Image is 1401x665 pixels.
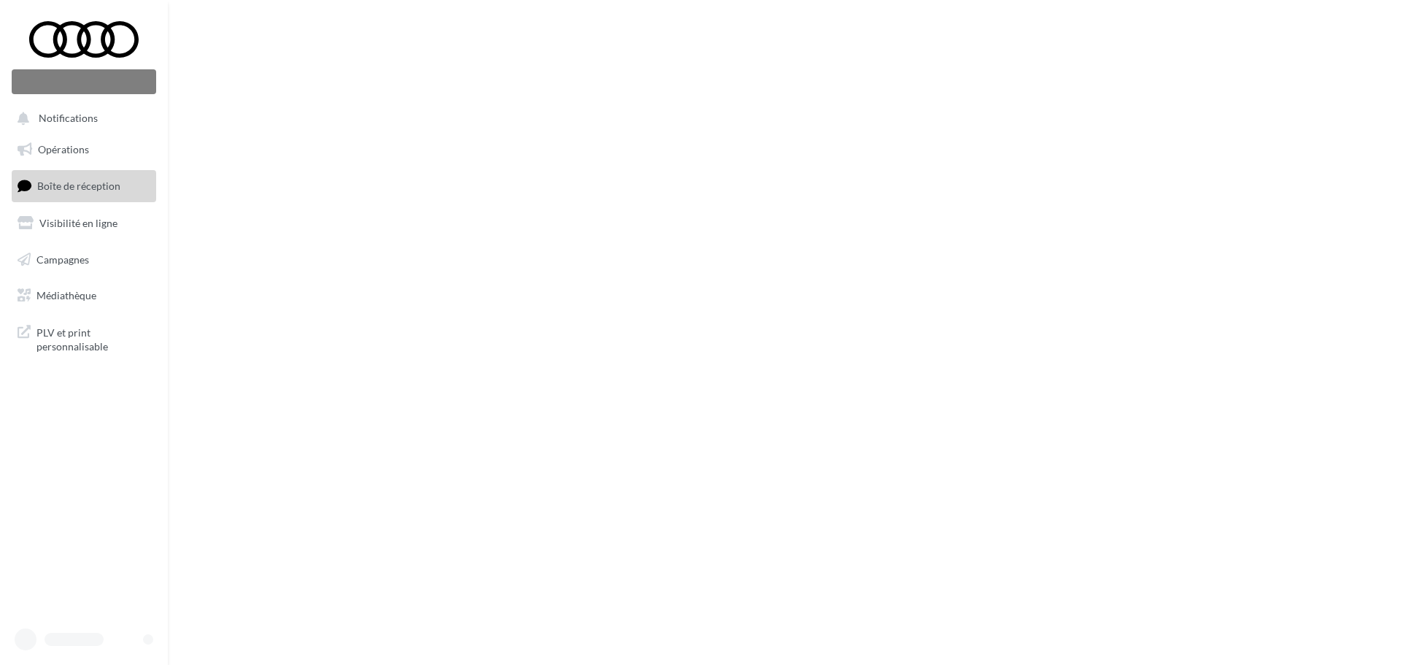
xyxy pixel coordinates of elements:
span: PLV et print personnalisable [36,323,150,354]
span: Opérations [38,143,89,155]
span: Visibilité en ligne [39,217,117,229]
a: Boîte de réception [9,170,159,201]
a: Visibilité en ligne [9,208,159,239]
span: Médiathèque [36,289,96,301]
a: Opérations [9,134,159,165]
span: Boîte de réception [37,180,120,192]
span: Campagnes [36,253,89,265]
span: Notifications [39,112,98,125]
a: Campagnes [9,245,159,275]
a: Médiathèque [9,280,159,311]
div: Nouvelle campagne [12,69,156,94]
a: PLV et print personnalisable [9,317,159,360]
